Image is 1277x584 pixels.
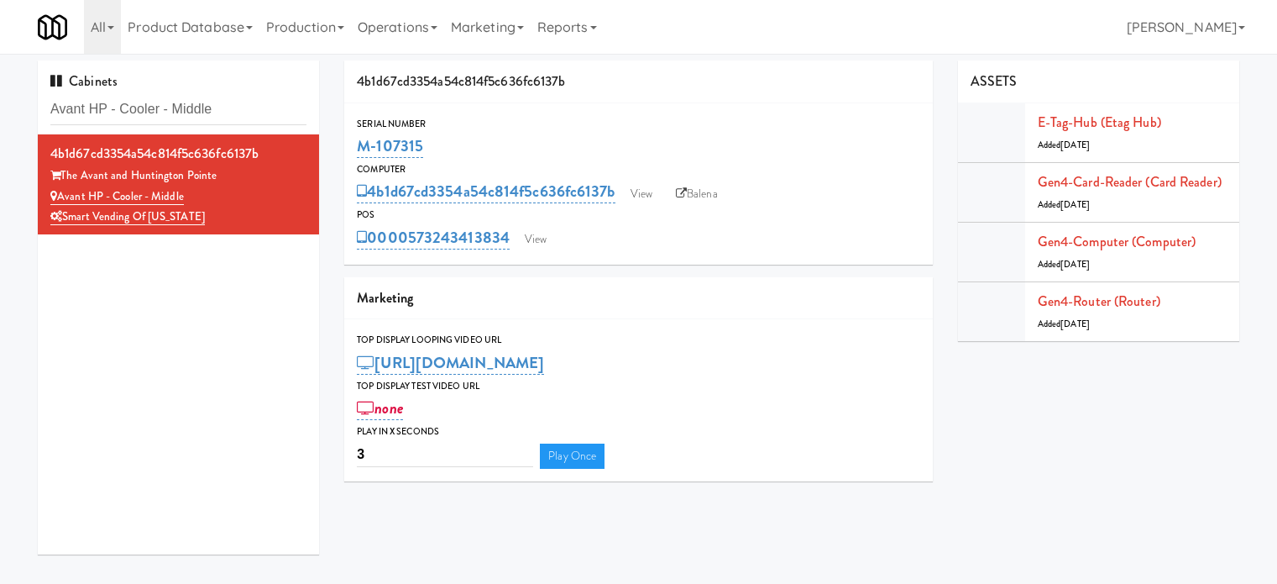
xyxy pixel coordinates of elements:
div: Top Display Looping Video Url [357,332,920,349]
span: [DATE] [1060,198,1090,211]
a: [URL][DOMAIN_NAME] [357,351,544,375]
span: Marketing [357,288,413,308]
a: Play Once [540,444,604,469]
a: Avant HP - Cooler - Middle [50,188,184,205]
span: Added [1038,318,1090,330]
span: Added [1038,198,1090,211]
a: Gen4-card-reader (Card Reader) [1038,172,1222,192]
input: Search cabinets [50,94,306,125]
span: [DATE] [1060,139,1090,151]
a: Balena [667,182,726,207]
a: Gen4-computer (Computer) [1038,232,1196,251]
a: 0000573243413834 [357,226,510,250]
div: Serial Number [357,116,920,133]
span: ASSETS [971,71,1018,91]
span: Added [1038,258,1090,271]
li: 4b1d67cd3354a54c814f5c636fc6137bThe Avant and Huntington Pointe Avant HP - Cooler - MiddleSmart V... [38,134,319,234]
span: [DATE] [1060,318,1090,330]
a: none [357,397,403,420]
a: Smart Vending of [US_STATE] [50,208,205,225]
div: POS [357,207,920,224]
a: M-107315 [357,134,423,158]
a: 4b1d67cd3354a54c814f5c636fc6137b [357,180,615,203]
div: Play in X seconds [357,424,920,440]
a: E-tag-hub (Etag Hub) [1038,113,1161,132]
div: Top Display Test Video Url [357,378,920,395]
div: 4b1d67cd3354a54c814f5c636fc6137b [50,141,306,166]
a: Gen4-router (Router) [1038,292,1160,311]
span: Cabinets [50,71,118,91]
span: [DATE] [1060,258,1090,271]
img: Micromart [38,13,67,42]
div: The Avant and Huntington Pointe [50,166,306,187]
div: Computer [357,161,920,178]
a: View [622,182,661,207]
span: Added [1038,139,1090,151]
a: View [516,227,555,252]
div: 4b1d67cd3354a54c814f5c636fc6137b [344,61,933,103]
